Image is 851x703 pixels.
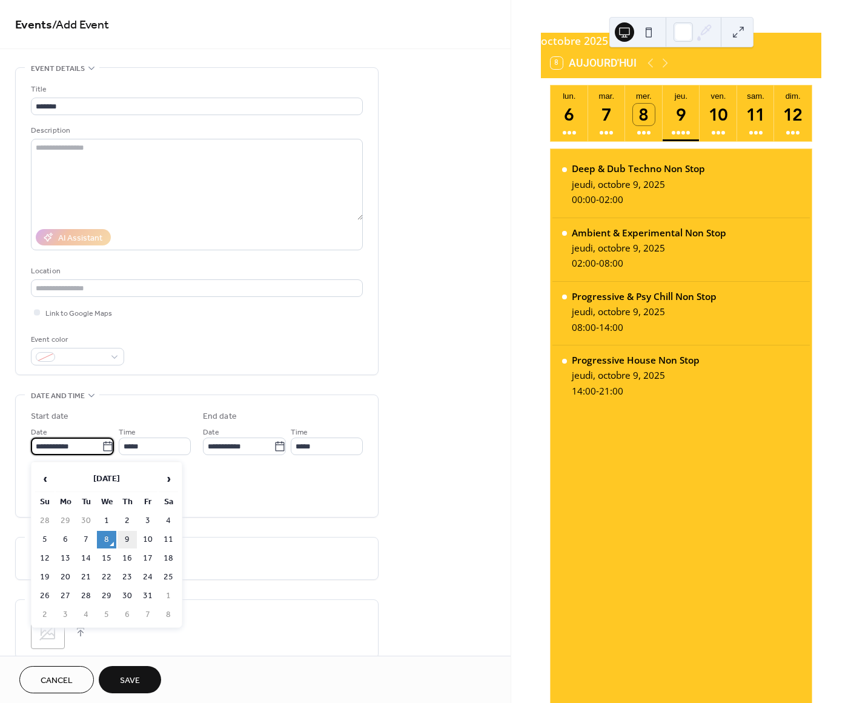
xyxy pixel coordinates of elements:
[595,104,617,125] div: 7
[572,290,717,303] div: Progressive & Psy Chill Non Stop
[120,675,140,687] span: Save
[572,162,705,175] div: Deep & Dub Techno Non Stop
[118,568,137,586] td: 23
[138,550,157,567] td: 17
[41,675,73,687] span: Cancel
[159,467,177,491] span: ›
[19,666,94,693] button: Cancel
[31,333,122,346] div: Event color
[118,512,137,530] td: 2
[159,493,178,511] th: Sa
[97,493,116,511] th: We
[138,493,157,511] th: Fr
[159,550,178,567] td: 18
[663,85,700,141] button: jeu.9
[56,493,75,511] th: Mo
[119,426,136,439] span: Time
[159,512,178,530] td: 4
[700,85,737,141] button: ven.10
[35,550,55,567] td: 12
[56,587,75,605] td: 27
[31,410,68,423] div: Start date
[76,568,96,586] td: 21
[97,512,116,530] td: 1
[97,531,116,548] td: 8
[31,426,47,439] span: Date
[97,587,116,605] td: 29
[56,466,157,492] th: [DATE]
[291,426,308,439] span: Time
[778,92,808,101] div: dim.
[774,85,812,141] button: dim.12
[572,242,726,255] div: jeudi, octobre 9, 2025
[671,104,692,125] div: 9
[666,92,697,101] div: jeu.
[737,85,775,141] button: sam.11
[35,531,55,548] td: 5
[633,104,655,125] div: 8
[596,385,599,398] span: -
[76,587,96,605] td: 28
[35,568,55,586] td: 19
[588,85,626,141] button: mar.7
[138,606,157,624] td: 7
[31,390,85,402] span: Date and time
[558,104,580,125] div: 6
[31,615,65,649] div: ;
[599,257,623,270] span: 08:00
[97,568,116,586] td: 22
[76,606,96,624] td: 4
[554,92,584,101] div: lun.
[35,512,55,530] td: 28
[572,257,596,270] span: 02:00
[203,410,237,423] div: End date
[35,587,55,605] td: 26
[118,531,137,548] td: 9
[599,321,623,334] span: 14:00
[31,62,85,75] span: Event details
[76,493,96,511] th: Tu
[76,550,96,567] td: 14
[76,512,96,530] td: 30
[572,227,726,239] div: Ambient & Experimental Non Stop
[745,104,767,125] div: 11
[572,305,717,318] div: jeudi, octobre 9, 2025
[138,512,157,530] td: 3
[707,104,729,125] div: 10
[56,512,75,530] td: 29
[572,193,596,206] span: 00:00
[572,385,596,398] span: 14:00
[572,178,705,191] div: jeudi, octobre 9, 2025
[572,354,700,367] div: Progressive House Non Stop
[35,493,55,511] th: Su
[56,606,75,624] td: 3
[203,426,219,439] span: Date
[138,531,157,548] td: 10
[159,587,178,605] td: 1
[596,257,599,270] span: -
[45,307,112,320] span: Link to Google Maps
[592,92,622,101] div: mar.
[31,83,360,96] div: Title
[99,666,161,693] button: Save
[31,124,360,137] div: Description
[76,531,96,548] td: 7
[159,606,178,624] td: 8
[596,193,599,206] span: -
[97,606,116,624] td: 5
[159,568,178,586] td: 25
[36,467,54,491] span: ‹
[56,568,75,586] td: 20
[56,531,75,548] td: 6
[52,13,109,37] span: / Add Event
[596,321,599,334] span: -
[599,193,623,206] span: 02:00
[572,369,700,382] div: jeudi, octobre 9, 2025
[599,385,623,398] span: 21:00
[629,92,659,101] div: mer.
[572,321,596,334] span: 08:00
[56,550,75,567] td: 13
[782,104,804,125] div: 12
[741,92,771,101] div: sam.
